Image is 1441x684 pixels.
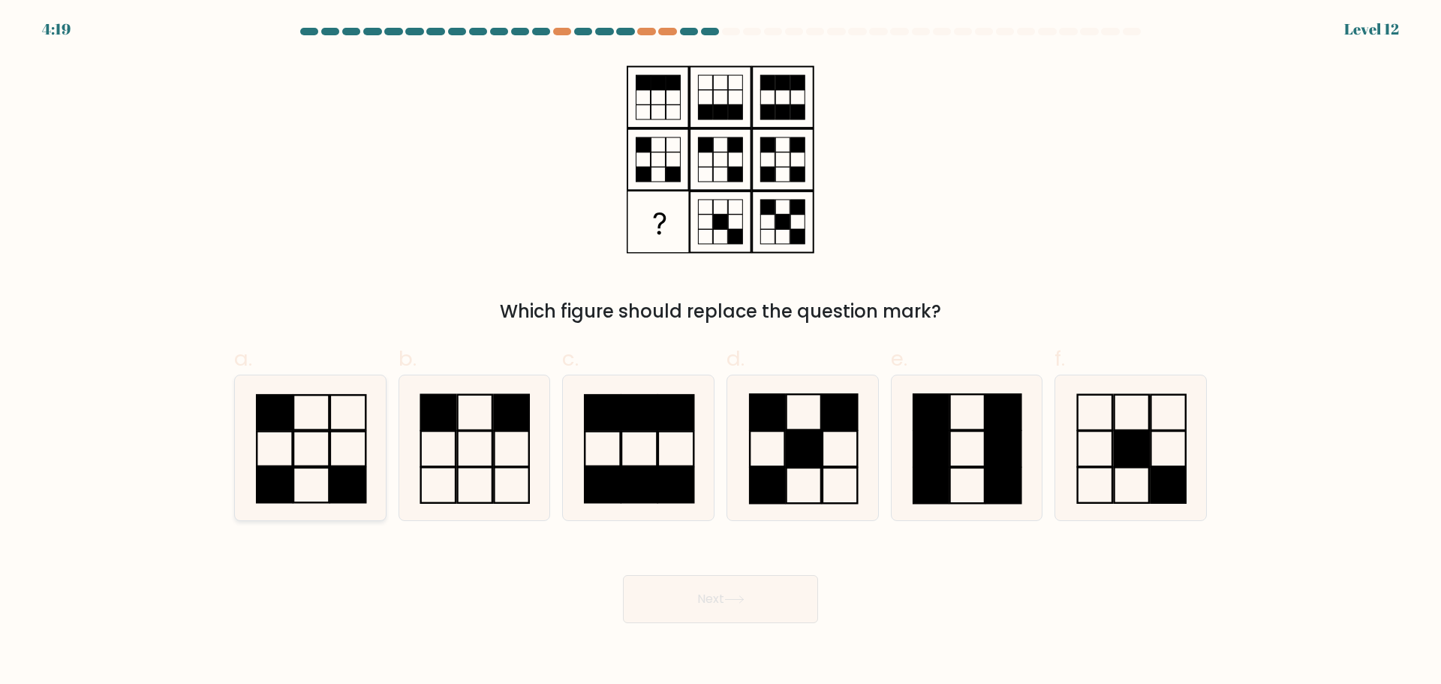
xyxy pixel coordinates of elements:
div: Which figure should replace the question mark? [243,298,1198,325]
button: Next [623,575,818,623]
span: e. [891,344,907,373]
span: c. [562,344,579,373]
div: 4:19 [42,18,71,41]
div: Level 12 [1344,18,1399,41]
span: b. [399,344,417,373]
span: f. [1054,344,1065,373]
span: a. [234,344,252,373]
span: d. [727,344,745,373]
